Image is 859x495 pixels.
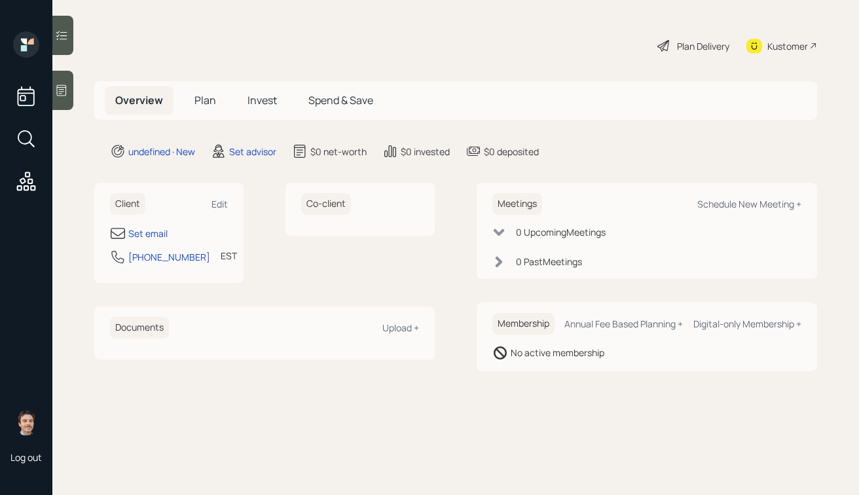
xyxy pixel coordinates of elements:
img: robby-grisanti-headshot.png [13,409,39,435]
div: Schedule New Meeting + [697,198,801,210]
h6: Client [110,193,145,215]
span: Spend & Save [308,93,373,107]
div: Annual Fee Based Planning + [564,318,683,330]
div: EST [221,249,237,263]
div: 0 Past Meeting s [516,255,582,268]
h6: Meetings [492,193,542,215]
span: Overview [115,93,163,107]
span: Invest [247,93,277,107]
h6: Membership [492,313,555,335]
h6: Co-client [301,193,351,215]
div: undefined · New [128,145,195,158]
div: Set advisor [229,145,276,158]
h6: Documents [110,317,169,339]
div: Set email [128,227,168,240]
span: Plan [194,93,216,107]
div: 0 Upcoming Meeting s [516,225,606,239]
div: Kustomer [767,39,808,53]
div: Upload + [382,321,419,334]
div: $0 invested [401,145,450,158]
div: Plan Delivery [677,39,729,53]
div: [PHONE_NUMBER] [128,250,210,264]
div: Edit [211,198,228,210]
div: No active membership [511,346,604,359]
div: Digital-only Membership + [693,318,801,330]
div: $0 net-worth [310,145,367,158]
div: $0 deposited [484,145,539,158]
div: Log out [10,451,42,464]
